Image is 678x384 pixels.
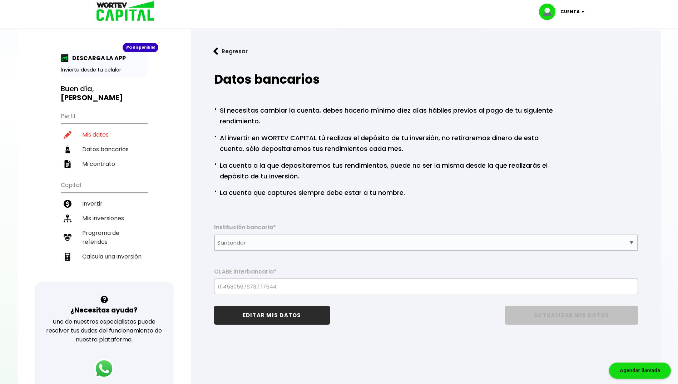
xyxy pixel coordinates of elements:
input: 18 dígitos [217,279,635,294]
span: · [214,131,217,142]
p: La cuenta a la que depositaremos tus rendimientos, puede no ser la misma desde la que realizarás ... [214,159,558,182]
p: Invierte desde tu celular [61,66,148,74]
a: flecha izquierdaRegresar [203,42,649,61]
img: icon-down [580,11,589,13]
span: · [214,159,217,169]
p: DESCARGA LA APP [69,54,126,63]
p: La cuenta que captures siempre debe estar a tu nombre. [214,186,405,198]
img: editar-icon.952d3147.svg [64,131,71,139]
h3: Buen día, [61,84,148,102]
a: Programa de referidos [61,226,148,249]
h3: ¿Necesitas ayuda? [70,305,138,315]
a: Invertir [61,196,148,211]
label: CLABE interbancaria [214,268,638,279]
a: Calcula una inversión [61,249,148,264]
img: recomiendanos-icon.9b8e9327.svg [64,233,71,241]
p: Cuenta [560,6,580,17]
button: EDITAR MIS DATOS [214,306,330,325]
b: [PERSON_NAME] [61,93,123,103]
button: ACTUALIZAR MIS DATOS [505,306,638,325]
a: Datos bancarios [61,142,148,157]
img: flecha izquierda [213,48,218,55]
span: · [214,186,217,197]
ul: Capital [61,177,148,282]
p: Al invertir en WORTEV CAPITAL tú realizas el depósito de tu inversión, no retiraremos dinero de e... [214,131,558,154]
a: Mis inversiones [61,211,148,226]
a: Mi contrato [61,157,148,171]
label: Institución bancaria [214,224,638,235]
p: Uno de nuestros especialistas puede resolver tus dudas del funcionamiento de nuestra plataforma. [44,317,164,344]
div: ¡Ya disponible! [123,43,158,52]
img: contrato-icon.f2db500c.svg [64,160,71,168]
h2: Datos bancarios [214,72,638,87]
ul: Perfil [61,108,148,171]
img: invertir-icon.b3b967d7.svg [64,200,71,208]
button: Regresar [203,42,258,61]
img: app-icon [61,54,69,62]
img: calculadora-icon.17d418c4.svg [64,253,71,261]
img: inversiones-icon.6695dc30.svg [64,215,71,222]
img: logos_whatsapp-icon.242b2217.svg [94,359,114,379]
span: · [214,104,217,114]
a: Mis datos [61,127,148,142]
img: profile-image [539,4,560,20]
p: Si necesitas cambiar la cuenta, debes hacerlo mínimo díez días hábiles previos al pago de tu sigu... [214,104,558,127]
div: Agendar llamada [609,363,671,379]
img: datos-icon.10cf9172.svg [64,146,71,153]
